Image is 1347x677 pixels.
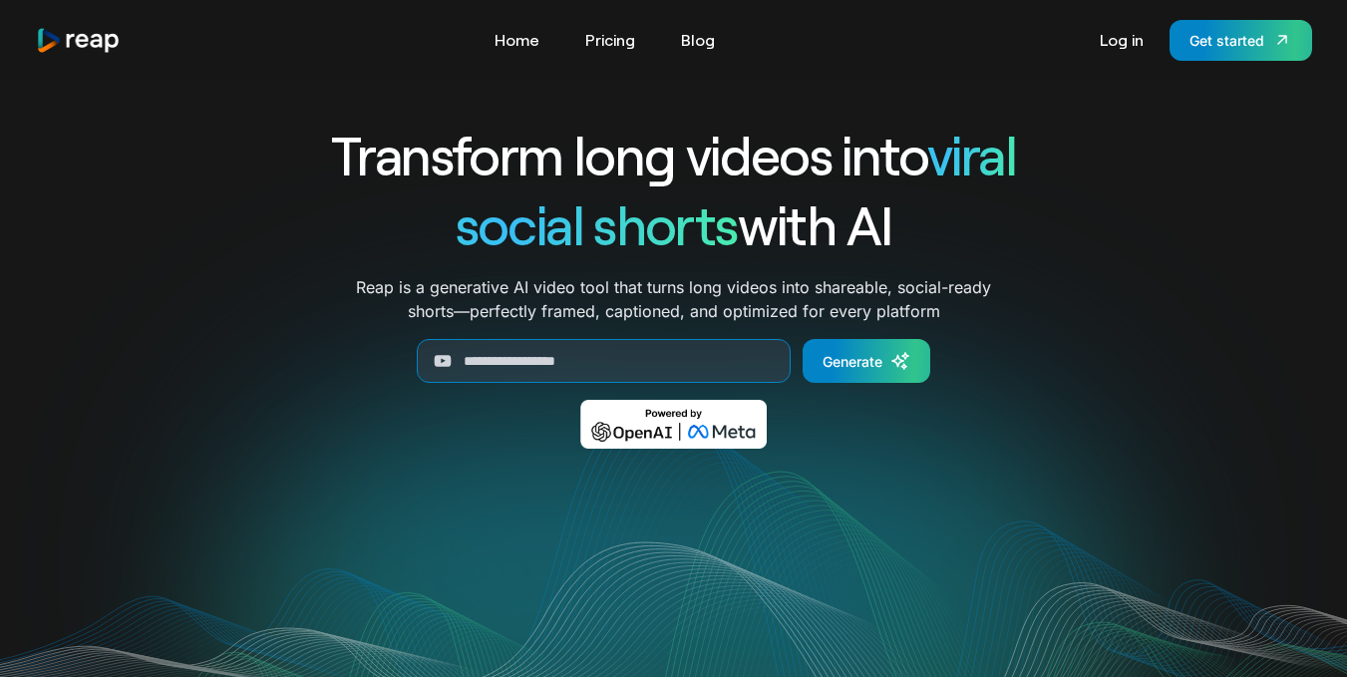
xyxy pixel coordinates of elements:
h1: Transform long videos into [259,120,1089,189]
a: home [36,27,122,54]
span: social shorts [456,191,738,256]
p: Reap is a generative AI video tool that turns long videos into shareable, social-ready shorts—per... [356,275,991,323]
span: viral [927,122,1016,186]
a: Log in [1090,24,1154,56]
a: Pricing [575,24,645,56]
a: Home [485,24,549,56]
a: Generate [803,339,930,383]
a: Blog [671,24,725,56]
form: Generate Form [259,339,1089,383]
h1: with AI [259,189,1089,259]
div: Get started [1189,30,1264,51]
img: Powered by OpenAI & Meta [580,400,767,449]
a: Get started [1170,20,1312,61]
div: Generate [823,351,882,372]
img: reap logo [36,27,122,54]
